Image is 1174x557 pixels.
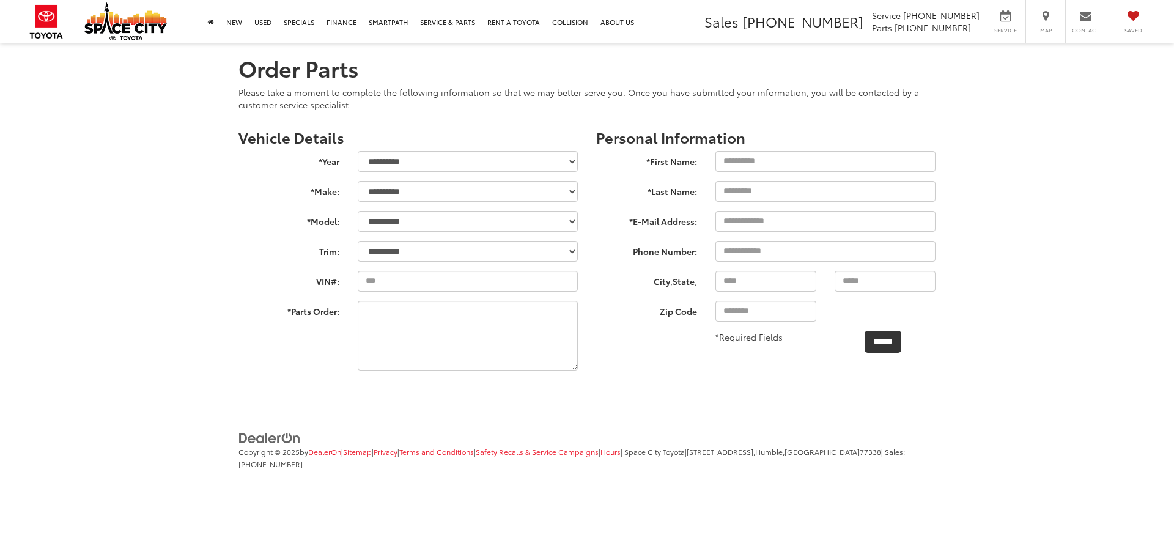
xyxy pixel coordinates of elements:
[229,181,349,197] label: *Make:
[903,9,980,21] span: [PHONE_NUMBER]
[229,151,349,168] label: *Year
[84,2,167,40] img: Space City Toyota
[229,301,349,317] label: *Parts Order:
[621,446,685,457] span: | Space City Toyota
[654,275,670,287] label: City
[238,129,578,145] h3: Vehicle Details
[587,151,706,168] label: *First Name:
[238,459,303,469] span: [PHONE_NUMBER]
[372,446,397,457] span: |
[1032,26,1059,34] span: Map
[599,446,621,457] span: |
[476,446,599,457] a: Safety Recalls & Service Campaigns, Opens in a new tab
[587,241,706,257] label: Phone Number:
[341,446,372,457] span: |
[399,446,474,457] a: Terms and Conditions
[872,21,892,34] span: Parts
[742,12,863,31] span: [PHONE_NUMBER]
[587,301,706,317] label: Zip Code
[308,446,341,457] a: DealerOn Home Page
[673,275,695,287] label: State
[587,181,706,197] label: *Last Name:
[229,211,349,227] label: *Model:
[229,271,349,287] label: VIN#:
[895,21,971,34] span: [PHONE_NUMBER]
[785,446,860,457] span: [GEOGRAPHIC_DATA]
[992,26,1019,34] span: Service
[587,271,706,290] span: , ,
[872,9,901,21] span: Service
[704,12,739,31] span: Sales
[1072,26,1099,34] span: Contact
[397,446,474,457] span: |
[685,446,881,457] span: |
[238,86,936,111] p: Please take a moment to complete the following information so that we may better serve you. Once ...
[587,211,706,227] label: *E-Mail Address:
[860,446,881,457] span: 77338
[596,129,936,145] h3: Personal Information
[600,446,621,457] a: Hours
[343,446,372,457] a: Sitemap
[474,446,599,457] span: |
[238,432,301,445] img: DealerOn
[238,431,301,443] a: DealerOn
[300,446,341,457] span: by
[1120,26,1146,34] span: Saved
[229,241,349,257] label: Trim:
[755,446,785,457] span: Humble,
[687,446,755,457] span: [STREET_ADDRESS],
[374,446,397,457] a: Privacy
[238,56,936,80] h1: Order Parts
[706,331,796,343] div: *Required Fields
[238,446,300,457] span: Copyright © 2025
